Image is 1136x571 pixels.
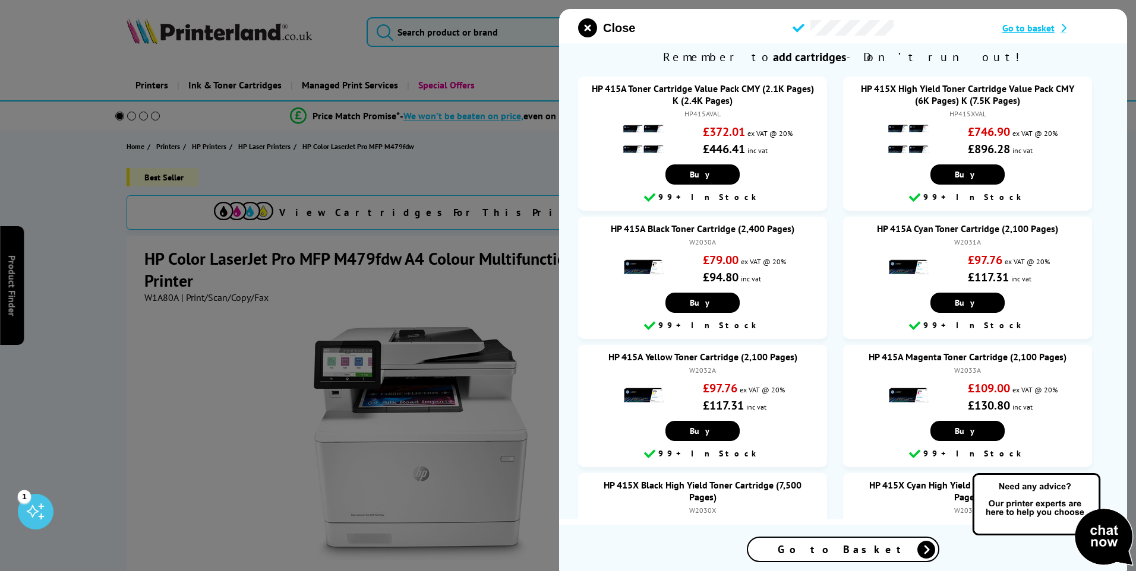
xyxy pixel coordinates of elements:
[611,223,794,234] a: HP 415A Black Toner Cartridge (2,400 Pages)
[861,83,1074,106] a: HP 415X High Yield Toner Cartridge Value Pack CMY (6K Pages) K (7.5K Pages)
[578,18,635,37] button: close modal
[849,447,1086,461] div: 99+ In Stock
[703,269,739,285] strong: £94.80
[590,109,815,118] div: HP415AVAL
[1002,22,1055,34] span: Go to basket
[849,319,1086,333] div: 99+ In Stock
[703,380,737,396] strong: £97.76
[740,385,785,394] span: ex VAT @ 20%
[690,169,715,180] span: Buy
[690,297,715,308] span: Buy
[888,118,929,160] img: HP 415X High Yield Toner Cartridge Value Pack CMY (6K Pages) K (7.5K Pages)
[623,118,664,160] img: HP 415A Toner Cartridge Value Pack CMY (2.1K Pages) K (2.4K Pages)
[1012,385,1058,394] span: ex VAT @ 20%
[970,471,1136,569] img: Open Live Chat window
[747,146,768,155] span: inc vat
[604,479,801,503] a: HP 415X Black High Yield Toner Cartridge (7,500 Pages)
[747,129,793,138] span: ex VAT @ 20%
[608,351,797,363] a: HP 415A Yellow Toner Cartridge (2,100 Pages)
[877,223,1058,234] a: HP 415A Cyan Toner Cartridge (2,100 Pages)
[1005,257,1050,266] span: ex VAT @ 20%
[1011,274,1031,283] span: inc vat
[773,49,846,65] b: add cartridges
[623,515,664,556] img: HP 415X Black High Yield Toner Cartridge (7,500 Pages)
[888,246,929,288] img: HP 415A Cyan Toner Cartridge (2,100 Pages)
[855,366,1080,375] div: W2033A
[746,402,766,411] span: inc vat
[855,237,1080,246] div: W2031A
[968,380,1010,396] strong: £109.00
[623,246,664,288] img: HP 415A Black Toner Cartridge (2,400 Pages)
[584,191,821,205] div: 99+ In Stock
[741,257,786,266] span: ex VAT @ 20%
[1012,402,1033,411] span: inc vat
[559,43,1127,71] span: Remember to - Don’t run out!
[703,252,739,268] strong: £79.00
[968,141,1010,157] strong: £896.28
[855,506,1080,515] div: W2031X
[747,537,939,562] a: Go to Basket
[703,141,745,157] strong: £446.41
[968,124,1010,139] strong: £746.90
[590,237,815,246] div: W2030A
[778,543,908,556] span: Go to Basket
[1002,22,1108,34] a: Go to basket
[584,447,821,461] div: 99+ In Stock
[869,479,1066,503] a: HP 415X Cyan High Yield Toner Cartridge (6,000 Pages)
[955,297,980,308] span: Buy
[18,490,31,503] div: 1
[888,375,929,416] img: HP 415A Magenta Toner Cartridge (2,100 Pages)
[590,506,815,515] div: W2030X
[1012,129,1058,138] span: ex VAT @ 20%
[592,83,814,106] a: HP 415A Toner Cartridge Value Pack CMY (2.1K Pages) K (2.4K Pages)
[1012,146,1033,155] span: inc vat
[623,375,664,416] img: HP 415A Yellow Toner Cartridge (2,100 Pages)
[741,274,761,283] span: inc vat
[968,269,1009,285] strong: £117.31
[855,109,1080,118] div: HP415XVAL
[690,426,715,436] span: Buy
[703,398,744,413] strong: £117.31
[968,252,1002,268] strong: £97.76
[955,169,980,180] span: Buy
[968,398,1010,413] strong: £130.80
[584,319,821,333] div: 99+ In Stock
[869,351,1066,363] a: HP 415A Magenta Toner Cartridge (2,100 Pages)
[888,515,929,556] img: HP 415X Cyan High Yield Toner Cartridge (6,000 Pages)
[603,21,635,35] span: Close
[590,366,815,375] div: W2032A
[955,426,980,436] span: Buy
[703,124,745,139] strong: £372.01
[849,191,1086,205] div: 99+ In Stock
